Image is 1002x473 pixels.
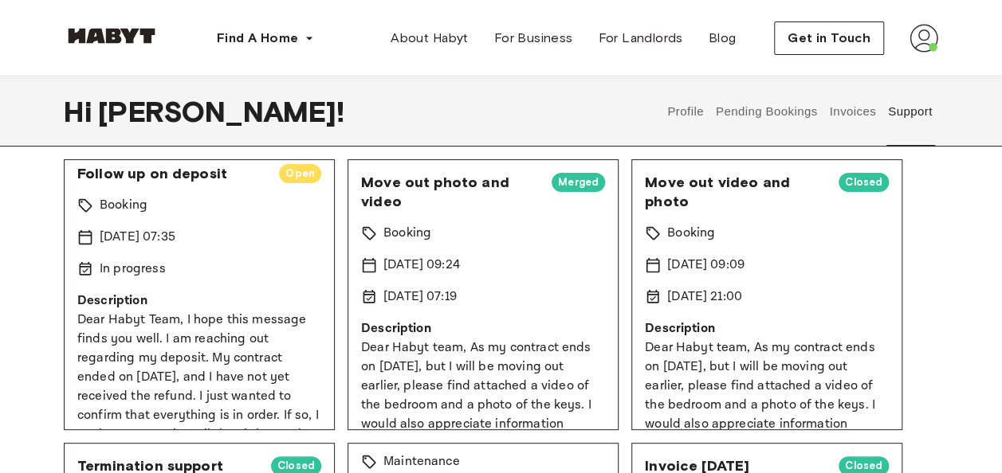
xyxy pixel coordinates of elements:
[910,24,938,53] img: avatar
[279,166,321,182] span: Open
[585,22,695,54] a: For Landlords
[98,95,344,128] span: [PERSON_NAME] !
[774,21,884,55] button: Get in Touch
[217,29,298,48] span: Find A Home
[361,319,605,338] p: Description
[383,256,460,275] p: [DATE] 09:24
[667,256,745,275] p: [DATE] 09:09
[77,291,321,311] p: Description
[383,224,431,243] p: Booking
[713,76,819,147] button: Pending Bookings
[709,29,737,48] span: Blog
[645,319,889,338] p: Description
[100,228,175,247] p: [DATE] 07:35
[64,95,98,128] span: Hi
[100,260,166,279] p: In progress
[64,28,159,44] img: Habyt
[667,287,742,307] p: [DATE] 21:00
[77,164,266,183] span: Follow up on deposit
[383,287,457,307] p: [DATE] 07:19
[662,76,938,147] div: user profile tabs
[598,29,682,48] span: For Landlords
[378,22,481,54] a: About Habyt
[666,76,706,147] button: Profile
[886,76,934,147] button: Support
[667,224,715,243] p: Booking
[839,174,889,190] span: Closed
[204,22,327,54] button: Find A Home
[481,22,586,54] a: For Business
[696,22,749,54] a: Blog
[645,173,826,211] span: Move out video and photo
[391,29,468,48] span: About Habyt
[827,76,878,147] button: Invoices
[100,196,147,215] p: Booking
[383,452,460,471] p: Maintenance
[788,29,870,48] span: Get in Touch
[361,173,539,211] span: Move out photo and video
[552,174,605,190] span: Merged
[494,29,573,48] span: For Business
